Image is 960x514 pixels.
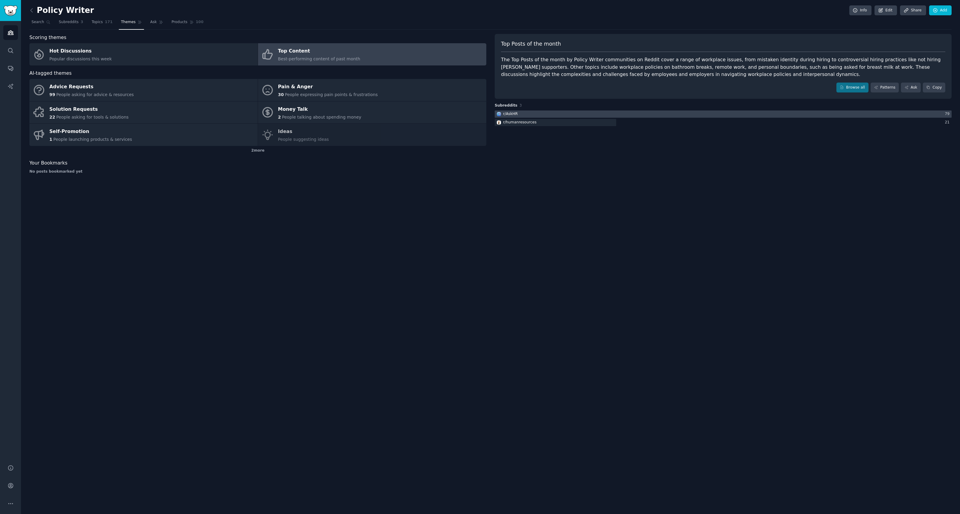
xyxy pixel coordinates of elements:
[836,83,868,93] a: Browse all
[29,79,258,101] a: Advice Requests99People asking for advice & resources
[278,56,360,61] span: Best-performing content of past month
[49,47,112,56] div: Hot Discussions
[57,17,85,30] a: Subreddits3
[503,111,518,117] div: r/ AskHR
[258,101,486,124] a: Money Talk2People talking about spending money
[258,43,486,65] a: Top ContentBest-performing content of past month
[495,103,517,108] span: Subreddits
[874,5,897,16] a: Edit
[169,17,205,30] a: Products100
[81,20,83,25] span: 3
[49,92,55,97] span: 99
[497,120,501,125] img: humanresources
[278,104,361,114] div: Money Talk
[4,5,17,16] img: GummySearch logo
[56,92,133,97] span: People asking for advice & resources
[172,20,187,25] span: Products
[285,92,378,97] span: People expressing pain points & frustrations
[53,137,132,142] span: People launching products & services
[945,111,952,117] div: 79
[871,83,899,93] a: Patterns
[901,83,921,93] a: Ask
[196,20,204,25] span: 100
[148,17,165,30] a: Ask
[501,56,945,78] div: The Top Posts of the month by Policy Writer communities on Reddit cover a range of workplace issu...
[923,83,945,93] button: Copy
[29,70,72,77] span: AI-tagged themes
[503,120,536,125] div: r/ humanresources
[278,47,360,56] div: Top Content
[29,101,258,124] a: Solution Requests22People asking for tools & solutions
[29,159,67,167] span: Your Bookmarks
[501,40,561,48] span: Top Posts of the month
[945,120,952,125] div: 21
[278,115,281,119] span: 2
[105,20,113,25] span: 171
[150,20,157,25] span: Ask
[29,17,52,30] a: Search
[119,17,144,30] a: Themes
[89,17,115,30] a: Topics171
[929,5,952,16] a: Add
[29,43,258,65] a: Hot DiscussionsPopular discussions this week
[29,124,258,146] a: Self-Promotion1People launching products & services
[31,20,44,25] span: Search
[29,146,486,156] div: 2 more
[56,115,128,119] span: People asking for tools & solutions
[49,137,52,142] span: 1
[49,82,134,92] div: Advice Requests
[495,110,952,118] a: AskHRr/AskHR79
[282,115,361,119] span: People talking about spending money
[49,115,55,119] span: 22
[91,20,103,25] span: Topics
[59,20,79,25] span: Subreddits
[520,103,522,107] span: 3
[900,5,926,16] a: Share
[849,5,871,16] a: Info
[49,127,132,137] div: Self-Promotion
[49,56,112,61] span: Popular discussions this week
[495,119,952,126] a: humanresourcesr/humanresources21
[278,82,378,92] div: Pain & Anger
[121,20,136,25] span: Themes
[29,169,486,174] div: No posts bookmarked yet
[278,92,284,97] span: 30
[29,6,94,15] h2: Policy Writer
[49,104,129,114] div: Solution Requests
[258,79,486,101] a: Pain & Anger30People expressing pain points & frustrations
[29,34,66,41] span: Scoring themes
[497,112,501,116] img: AskHR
